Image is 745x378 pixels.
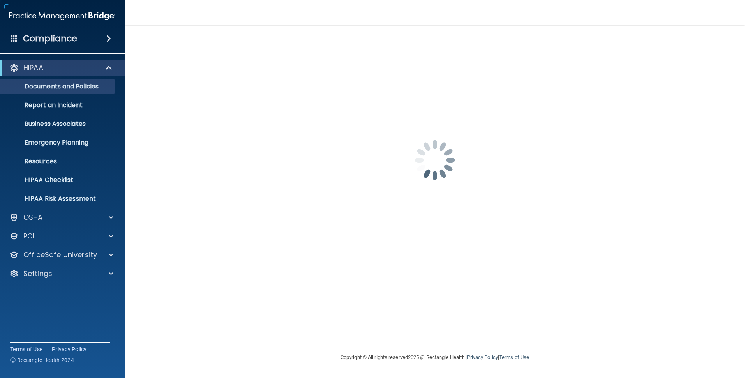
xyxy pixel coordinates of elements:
[23,231,34,241] p: PCI
[23,63,43,72] p: HIPAA
[9,213,113,222] a: OSHA
[52,345,87,353] a: Privacy Policy
[467,354,498,360] a: Privacy Policy
[396,121,474,199] img: spinner.e123f6fc.gif
[9,63,113,72] a: HIPAA
[499,354,529,360] a: Terms of Use
[5,83,111,90] p: Documents and Policies
[10,345,42,353] a: Terms of Use
[9,231,113,241] a: PCI
[5,139,111,147] p: Emergency Planning
[9,269,113,278] a: Settings
[5,195,111,203] p: HIPAA Risk Assessment
[23,33,77,44] h4: Compliance
[293,345,577,370] div: Copyright © All rights reserved 2025 @ Rectangle Health | |
[5,120,111,128] p: Business Associates
[23,269,52,278] p: Settings
[23,213,43,222] p: OSHA
[5,101,111,109] p: Report an Incident
[5,157,111,165] p: Resources
[5,176,111,184] p: HIPAA Checklist
[23,250,97,260] p: OfficeSafe University
[10,356,74,364] span: Ⓒ Rectangle Health 2024
[9,8,115,24] img: PMB logo
[9,250,113,260] a: OfficeSafe University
